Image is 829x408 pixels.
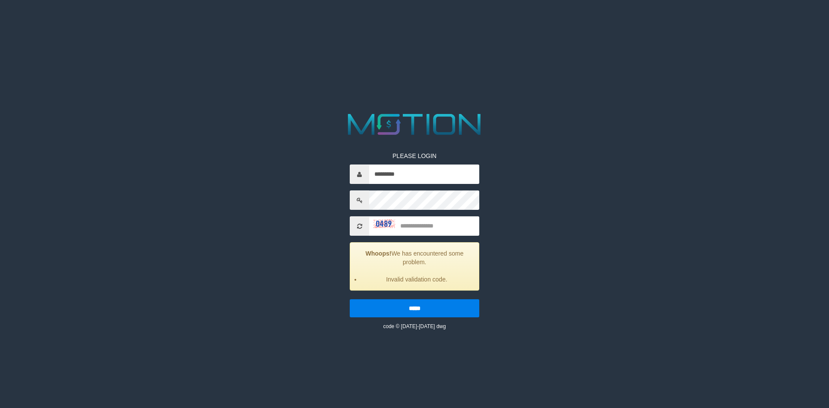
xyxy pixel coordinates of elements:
[350,152,479,160] p: PLEASE LOGIN
[366,250,392,257] strong: Whoops!
[373,219,395,228] img: captcha
[383,323,446,329] small: code © [DATE]-[DATE] dwg
[361,275,472,284] li: Invalid validation code.
[350,242,479,291] div: We has encountered some problem.
[342,110,487,139] img: MOTION_logo.png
